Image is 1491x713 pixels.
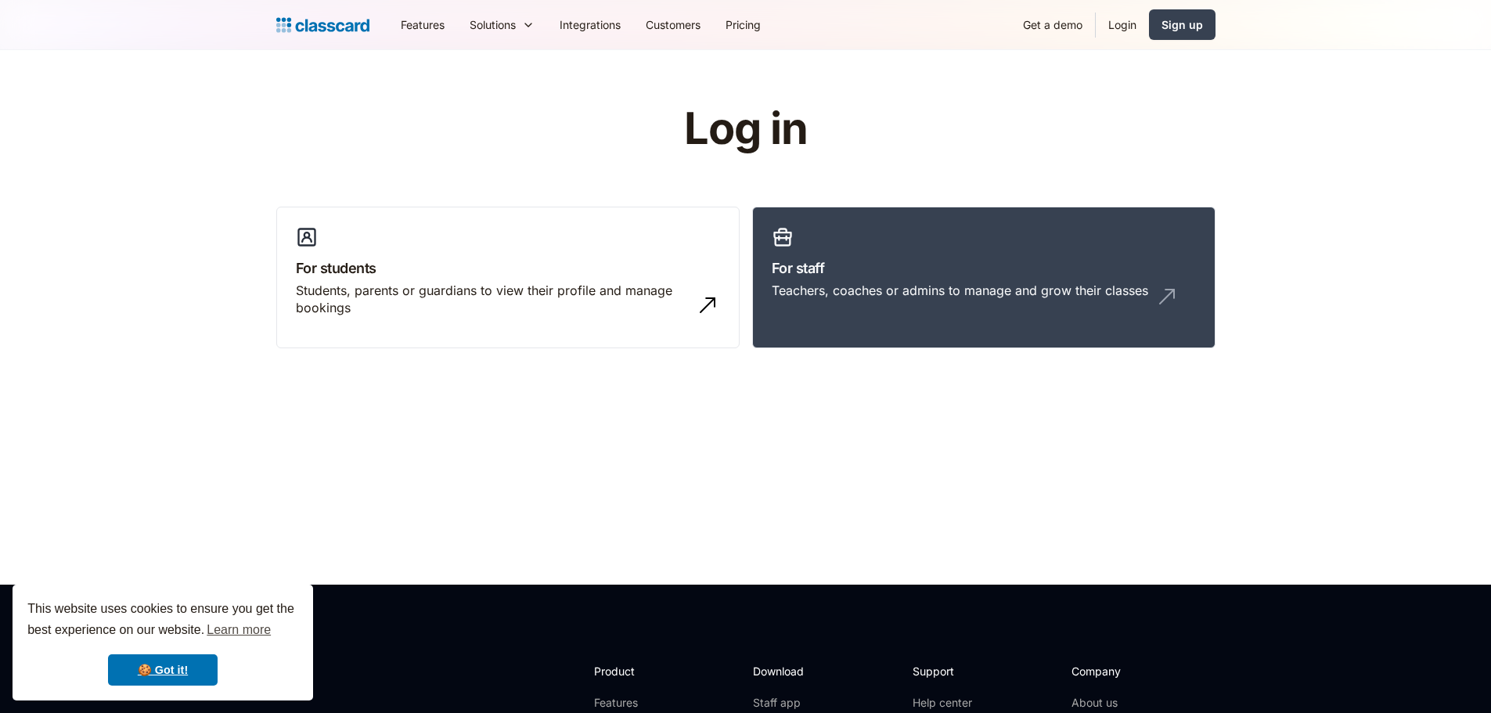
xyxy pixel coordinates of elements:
a: Staff app [753,695,817,711]
a: Login [1096,7,1149,42]
a: Get a demo [1010,7,1095,42]
div: Sign up [1161,16,1203,33]
a: About us [1071,695,1176,711]
h2: Product [594,663,678,679]
div: Students, parents or guardians to view their profile and manage bookings [296,282,689,317]
a: Help center [913,695,976,711]
a: dismiss cookie message [108,654,218,686]
a: For studentsStudents, parents or guardians to view their profile and manage bookings [276,207,740,349]
h3: For students [296,257,720,279]
a: Pricing [713,7,773,42]
a: For staffTeachers, coaches or admins to manage and grow their classes [752,207,1215,349]
div: Teachers, coaches or admins to manage and grow their classes [772,282,1148,299]
span: This website uses cookies to ensure you get the best experience on our website. [27,600,298,642]
a: Integrations [547,7,633,42]
a: Customers [633,7,713,42]
a: Logo [276,14,369,36]
a: Features [594,695,678,711]
h2: Company [1071,663,1176,679]
a: Features [388,7,457,42]
a: Sign up [1149,9,1215,40]
div: Solutions [470,16,516,33]
h1: Log in [497,105,994,153]
div: Solutions [457,7,547,42]
h3: For staff [772,257,1196,279]
h2: Download [753,663,817,679]
h2: Support [913,663,976,679]
a: learn more about cookies [204,618,273,642]
div: cookieconsent [13,585,313,700]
